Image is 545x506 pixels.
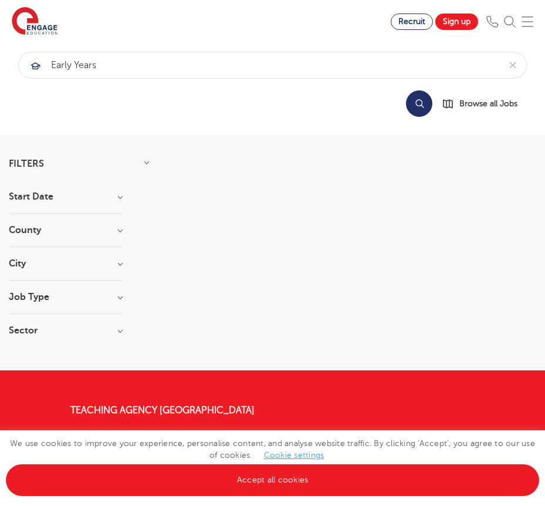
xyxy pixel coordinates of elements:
[391,14,433,30] a: Recruit
[406,90,432,117] button: Search
[9,292,123,302] h3: Job Type
[6,464,539,496] a: Accept all cookies
[264,451,324,460] a: Cookie settings
[442,97,527,110] a: Browse all Jobs
[12,7,57,36] img: Engage Education
[19,52,499,78] input: Submit
[504,16,516,28] img: Search
[6,439,539,484] span: We use cookies to improve your experience, personalise content, and analyse website traffic. By c...
[398,17,425,26] span: Recruit
[70,405,255,416] a: Teaching Agency [GEOGRAPHIC_DATA]
[9,192,123,201] h3: Start Date
[522,16,533,28] img: Mobile Menu
[18,52,527,79] div: Submit
[9,326,123,335] h3: Sector
[9,159,44,168] span: Filters
[459,97,517,110] span: Browse all Jobs
[9,259,123,268] h3: City
[9,225,123,235] h3: County
[435,14,478,30] a: Sign up
[499,52,526,78] button: Clear
[486,16,498,28] img: Phone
